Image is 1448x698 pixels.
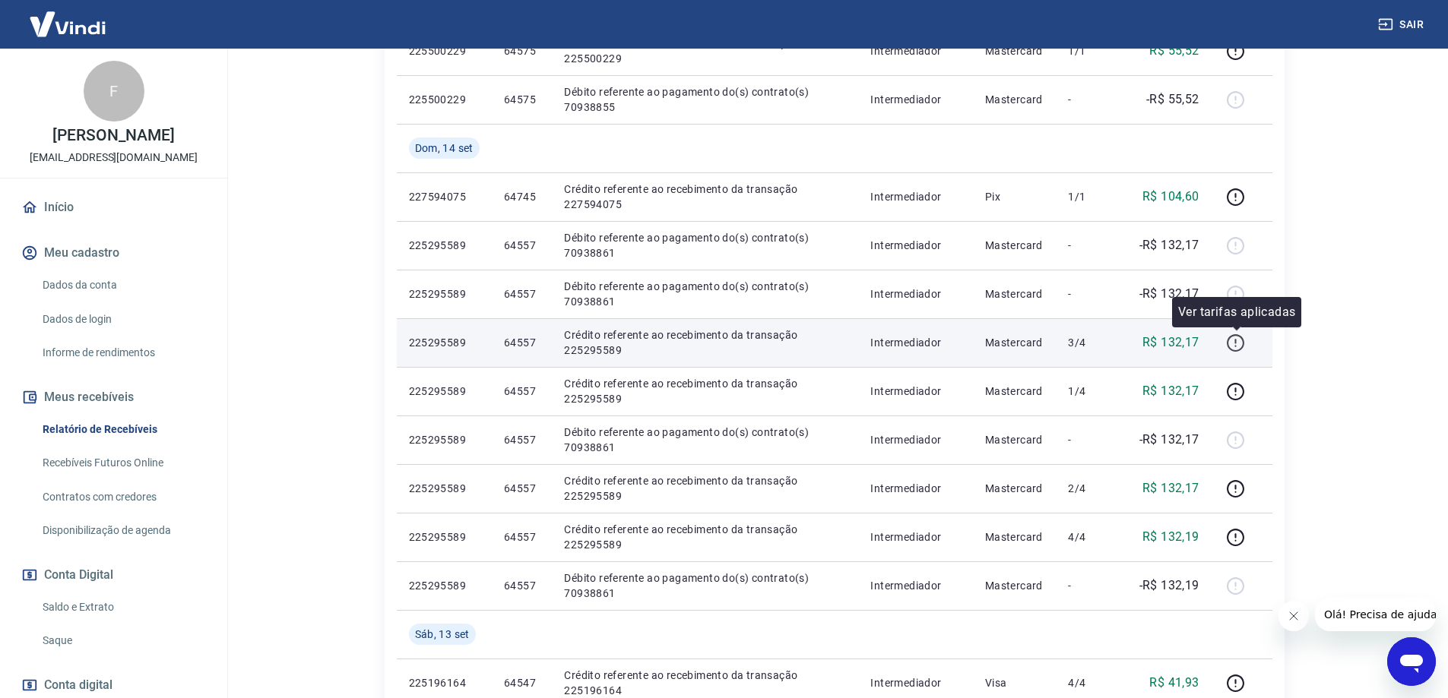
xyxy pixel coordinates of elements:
[504,335,540,350] p: 64557
[564,668,846,698] p: Crédito referente ao recebimento da transação 225196164
[504,432,540,447] p: 64557
[870,578,961,593] p: Intermediador
[564,570,846,601] p: Débito referente ao pagamento do(s) contrato(s) 70938861
[1149,42,1199,60] p: R$ 55,52
[985,43,1044,58] p: Mastercard
[18,191,209,224] a: Início
[870,432,961,447] p: Intermediador
[415,627,470,642] span: Sáb, 13 set
[985,286,1044,302] p: Mastercard
[1068,529,1113,545] p: 4/4
[870,481,961,496] p: Intermediador
[36,304,209,335] a: Dados de login
[564,522,846,552] p: Crédito referente ao recebimento da transação 225295589
[1068,335,1113,350] p: 3/4
[564,84,846,115] p: Débito referente ao pagamento do(s) contrato(s) 70938855
[409,481,480,496] p: 225295589
[1139,431,1199,449] p: -R$ 132,17
[1139,576,1199,595] p: -R$ 132,19
[1375,11,1430,39] button: Sair
[36,625,209,656] a: Saque
[1142,479,1199,497] p: R$ 132,17
[564,182,846,212] p: Crédito referente ao recebimento da transação 227594075
[52,128,174,144] p: [PERSON_NAME]
[870,189,961,204] p: Intermediador
[504,189,540,204] p: 64745
[870,286,961,302] p: Intermediador
[409,43,480,58] p: 225500229
[36,515,209,546] a: Disponibilização de agenda
[18,381,209,414] button: Meus recebíveis
[409,238,480,253] p: 225295589
[18,558,209,592] button: Conta Digital
[504,92,540,107] p: 64575
[1068,481,1113,496] p: 2/4
[1142,382,1199,400] p: R$ 132,17
[1139,236,1199,254] p: -R$ 132,17
[985,578,1044,593] p: Mastercard
[985,384,1044,399] p: Mastercard
[36,447,209,478] a: Recebíveis Futuros Online
[9,11,128,23] span: Olá! Precisa de ajuda?
[1278,601,1309,631] iframe: Fechar mensagem
[504,238,540,253] p: 64557
[564,230,846,261] p: Débito referente ao pagamento do(s) contrato(s) 70938861
[870,335,961,350] p: Intermediador
[1068,675,1113,690] p: 4/4
[409,432,480,447] p: 225295589
[18,236,209,270] button: Meu cadastro
[1068,189,1113,204] p: 1/1
[985,432,1044,447] p: Mastercard
[1387,637,1436,686] iframe: Botão para abrir a janela de mensagens
[409,578,480,593] p: 225295589
[504,675,540,690] p: 64547
[36,592,209,623] a: Saldo e Extrato
[870,92,961,107] p: Intermediador
[36,482,209,513] a: Contratos com credores
[409,189,480,204] p: 227594075
[504,481,540,496] p: 64557
[1142,528,1199,546] p: R$ 132,19
[409,529,480,545] p: 225295589
[870,529,961,545] p: Intermediador
[870,43,961,58] p: Intermediador
[504,286,540,302] p: 64557
[409,384,480,399] p: 225295589
[1068,384,1113,399] p: 1/4
[504,43,540,58] p: 64575
[1068,432,1113,447] p: -
[409,92,480,107] p: 225500229
[985,335,1044,350] p: Mastercard
[84,61,144,122] div: F
[870,238,961,253] p: Intermediador
[564,327,846,358] p: Crédito referente ao recebimento da transação 225295589
[1149,674,1199,692] p: R$ 41,93
[504,529,540,545] p: 64557
[1068,286,1113,302] p: -
[985,238,1044,253] p: Mastercard
[1068,92,1113,107] p: -
[870,384,961,399] p: Intermediador
[409,335,480,350] p: 225295589
[1139,285,1199,303] p: -R$ 132,17
[870,675,961,690] p: Intermediador
[36,337,209,368] a: Informe de rendimentos
[504,578,540,593] p: 64557
[36,270,209,301] a: Dados da conta
[1068,238,1113,253] p: -
[1142,188,1199,206] p: R$ 104,60
[564,279,846,309] p: Débito referente ao pagamento do(s) contrato(s) 70938861
[1142,333,1199,352] p: R$ 132,17
[44,674,112,696] span: Conta digital
[564,376,846,406] p: Crédito referente ao recebimento da transação 225295589
[564,473,846,504] p: Crédito referente ao recebimento da transação 225295589
[1146,90,1199,109] p: -R$ 55,52
[985,529,1044,545] p: Mastercard
[985,481,1044,496] p: Mastercard
[985,675,1044,690] p: Visa
[409,675,480,690] p: 225196164
[564,425,846,455] p: Débito referente ao pagamento do(s) contrato(s) 70938861
[415,141,474,156] span: Dom, 14 set
[985,92,1044,107] p: Mastercard
[985,189,1044,204] p: Pix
